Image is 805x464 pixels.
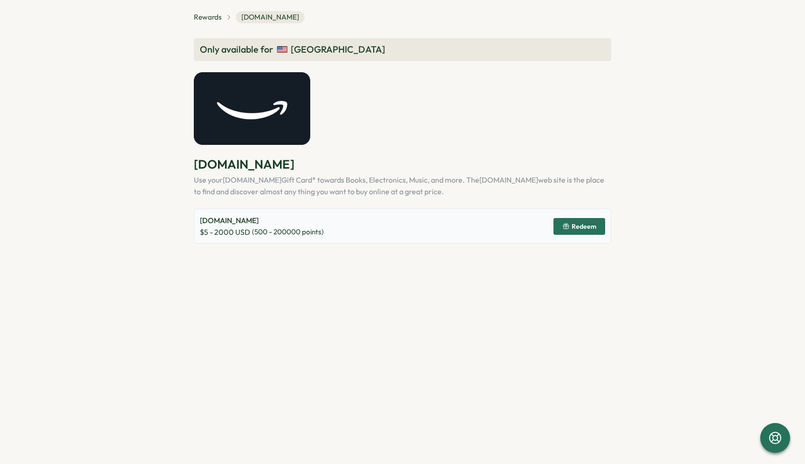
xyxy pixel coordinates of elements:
[194,72,310,145] img: Amazon.com
[553,218,605,235] button: Redeem
[277,44,288,55] img: United States
[200,226,250,238] span: $ 5 - 2000 USD
[200,215,324,226] p: [DOMAIN_NAME]
[572,223,596,230] span: Redeem
[291,42,385,57] span: [GEOGRAPHIC_DATA]
[479,175,538,184] a: [DOMAIN_NAME]
[194,174,611,198] p: Use your Gift Card* towards Books, Electronics, Music, and more. The web site is the place to fin...
[200,42,273,57] span: Only available for
[252,227,324,237] span: ( 500 - 200000 points)
[194,12,222,22] a: Rewards
[236,11,305,23] span: [DOMAIN_NAME]
[223,175,281,184] a: [DOMAIN_NAME]
[194,156,611,172] p: [DOMAIN_NAME]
